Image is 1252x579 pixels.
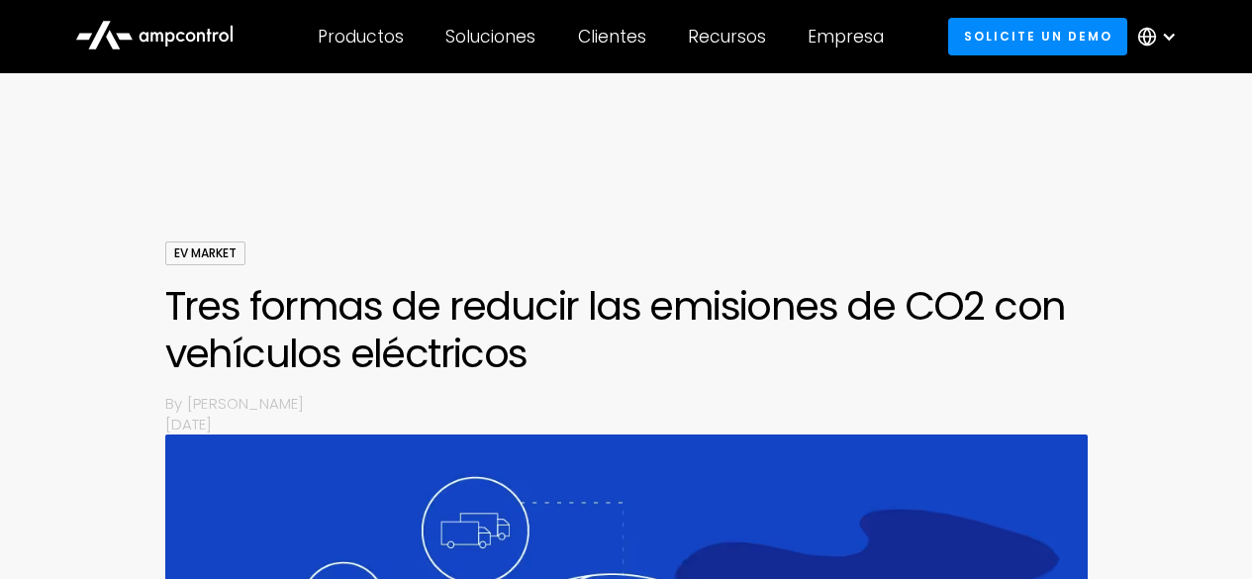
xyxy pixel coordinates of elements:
a: Solicite un demo [948,18,1127,54]
h1: Tres formas de reducir las emisiones de CO2 con vehículos eléctricos [165,282,1088,377]
div: Soluciones [445,26,535,48]
div: Empresa [808,26,884,48]
p: [DATE] [165,414,1088,434]
p: By [165,393,187,414]
div: Productos [318,26,404,48]
div: Recursos [688,26,766,48]
div: EV Market [165,241,245,265]
div: Clientes [578,26,646,48]
p: [PERSON_NAME] [187,393,1088,414]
